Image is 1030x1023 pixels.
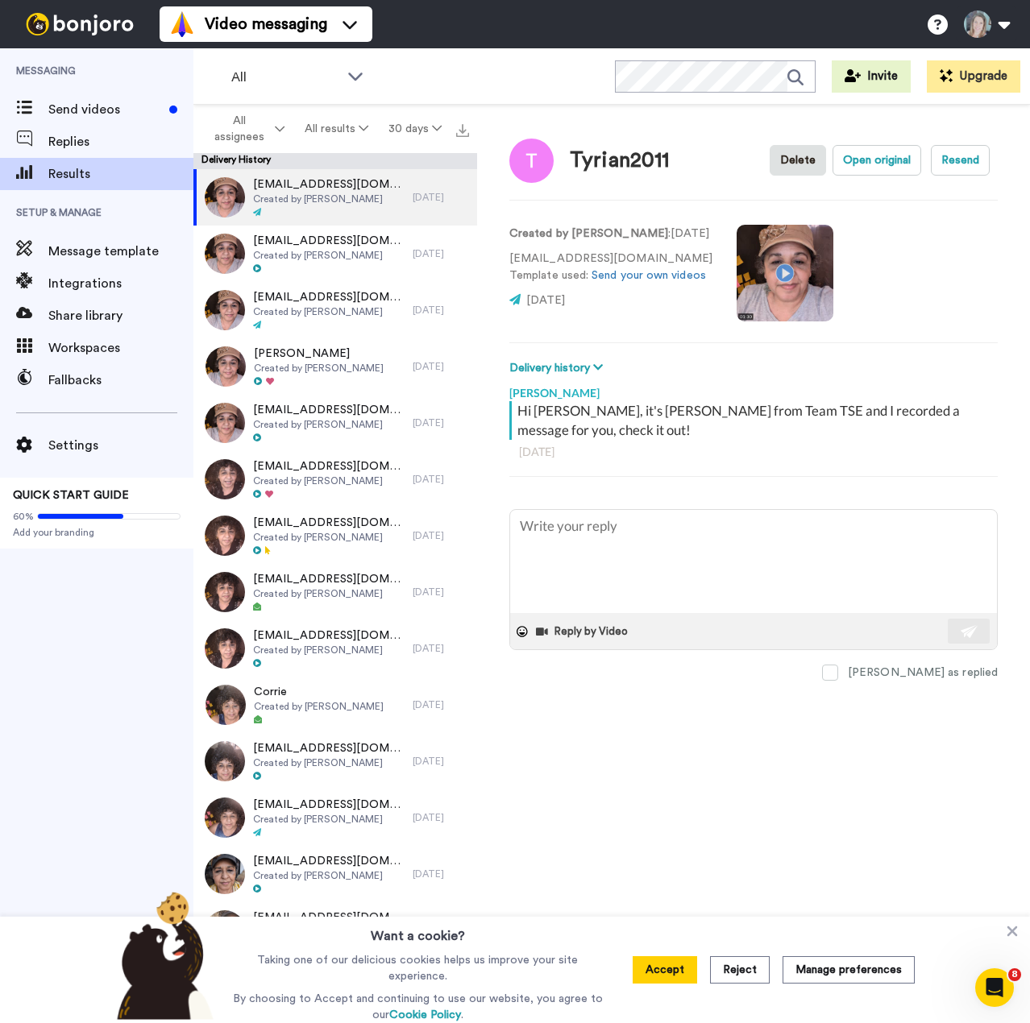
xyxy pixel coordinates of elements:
[413,360,469,373] div: [DATE]
[48,306,193,325] span: Share library
[253,813,405,826] span: Created by [PERSON_NAME]
[193,846,477,902] a: [EMAIL_ADDRESS][DOMAIN_NAME]Created by [PERSON_NAME][DATE]
[205,797,245,838] img: 068d6361-b1b5-4dc5-bdfd-fa7b1833f734-thumb.jpg
[413,473,469,486] div: [DATE]
[253,869,405,882] span: Created by [PERSON_NAME]
[509,139,554,183] img: Image of Tyrian2011
[231,68,339,87] span: All
[253,305,405,318] span: Created by [PERSON_NAME]
[451,117,474,141] button: Export all results that match these filters now.
[253,531,405,544] span: Created by [PERSON_NAME]
[193,451,477,507] a: [EMAIL_ADDRESS][DOMAIN_NAME]Created by [PERSON_NAME][DATE]
[378,114,451,143] button: 30 days
[193,153,477,169] div: Delivery History
[927,60,1020,93] button: Upgrade
[848,665,998,681] div: [PERSON_NAME] as replied
[205,234,245,274] img: 81a420bc-d8fd-4190-af60-9608e615af58-thumb.jpg
[534,619,633,644] button: Reply by Video
[832,60,911,93] a: Invite
[253,193,405,205] span: Created by [PERSON_NAME]
[169,11,195,37] img: vm-color.svg
[102,891,222,1020] img: bear-with-cookie.png
[253,176,405,193] span: [EMAIL_ADDRESS][DOMAIN_NAME]
[413,191,469,204] div: [DATE]
[48,338,193,358] span: Workspaces
[253,474,405,487] span: Created by [PERSON_NAME]
[253,740,405,756] span: [EMAIL_ADDRESS][DOMAIN_NAME]
[254,346,384,362] span: [PERSON_NAME]
[371,917,465,946] h3: Want a cookie?
[48,100,163,119] span: Send videos
[389,1009,461,1021] a: Cookie Policy
[770,145,826,176] button: Delete
[193,789,477,846] a: [EMAIL_ADDRESS][DOMAIN_NAME]Created by [PERSON_NAME][DATE]
[253,418,405,431] span: Created by [PERSON_NAME]
[413,586,469,598] div: [DATE]
[193,902,477,959] a: [EMAIL_ADDRESS][DOMAIN_NAME]Created by [PERSON_NAME][DATE]
[193,395,477,451] a: [EMAIL_ADDRESS][DOMAIN_NAME]Created by [PERSON_NAME][DATE]
[205,910,245,951] img: e79e224e-0daf-4384-b4c4-ff48abb07d65-thumb.jpg
[229,952,607,984] p: Taking one of our delicious cookies helps us improve your site experience.
[193,507,477,564] a: [EMAIL_ADDRESS][DOMAIN_NAME]Created by [PERSON_NAME][DATE]
[193,620,477,677] a: [EMAIL_ADDRESS][DOMAIN_NAME]Created by [PERSON_NAME][DATE]
[193,169,477,226] a: [EMAIL_ADDRESS][DOMAIN_NAME]Created by [PERSON_NAME][DATE]
[592,270,706,281] a: Send your own videos
[253,249,405,262] span: Created by [PERSON_NAME]
[206,346,246,387] img: ef936154-c16c-4a6a-bac4-b581b83d3d5e-thumb.jpg
[413,304,469,317] div: [DATE]
[19,13,140,35] img: bj-logo-header-white.svg
[206,685,246,725] img: cc50b0cf-0c03-467a-b141-54891549dc26-thumb.jpg
[253,458,405,474] span: [EMAIL_ADDRESS][DOMAIN_NAME]
[205,628,245,669] img: 6cafcf02-b60a-4505-a94a-ba3d3d93d020-thumb.jpg
[48,242,193,261] span: Message template
[253,909,405,926] span: [EMAIL_ADDRESS][DOMAIN_NAME]
[254,362,384,375] span: Created by [PERSON_NAME]
[783,956,915,984] button: Manage preferences
[193,677,477,733] a: CorrieCreated by [PERSON_NAME][DATE]
[413,755,469,768] div: [DATE]
[13,510,34,523] span: 60%
[413,529,469,542] div: [DATE]
[570,149,669,172] div: Tyrian2011
[205,290,245,330] img: d5bc8e6d-424a-4998-b188-9f07de1f6bf5-thumb.jpg
[509,377,998,401] div: [PERSON_NAME]
[253,402,405,418] span: [EMAIL_ADDRESS][DOMAIN_NAME]
[253,756,405,769] span: Created by [PERSON_NAME]
[517,401,994,440] div: Hi [PERSON_NAME], it's [PERSON_NAME] from Team TSE and I recorded a message for you, check it out!
[295,114,379,143] button: All results
[205,459,245,499] img: 4c620aa0-7d40-4c6c-a029-05cc82f9cc74-thumb.jpg
[253,515,405,531] span: [EMAIL_ADDRESS][DOMAIN_NAME]
[413,416,469,429] div: [DATE]
[253,233,405,249] span: [EMAIL_ADDRESS][DOMAIN_NAME]
[413,698,469,711] div: [DATE]
[253,853,405,869] span: [EMAIL_ADDRESS][DOMAIN_NAME]
[13,526,181,539] span: Add your branding
[413,868,469,880] div: [DATE]
[254,684,384,700] span: Corrie
[193,338,477,395] a: [PERSON_NAME]Created by [PERSON_NAME][DATE]
[931,145,990,176] button: Resend
[509,359,608,377] button: Delivery history
[253,797,405,813] span: [EMAIL_ADDRESS][DOMAIN_NAME]
[205,516,245,556] img: 9c337f0f-bde7-41c0-ad8b-ea59016039de-thumb.jpg
[509,226,712,242] p: : [DATE]
[205,572,245,612] img: de025062-cea3-49f1-9291-8824ef961dd0-thumb.jpg
[413,642,469,655] div: [DATE]
[519,444,988,460] div: [DATE]
[961,625,978,638] img: send-white.svg
[205,741,245,781] img: 439fd672-8f55-4e6a-bd5e-9a76470f36f8-thumb.jpg
[710,956,770,984] button: Reject
[48,371,193,390] span: Fallbacks
[1008,968,1021,981] span: 8
[205,854,245,894] img: 13c72412-6294-4c0c-9839-fa541d6b7225-thumb.jpg
[48,436,193,455] span: Settings
[253,571,405,587] span: [EMAIL_ADDRESS][DOMAIN_NAME]
[413,247,469,260] div: [DATE]
[456,124,469,137] img: export.svg
[193,282,477,338] a: [EMAIL_ADDRESS][DOMAIN_NAME]Created by [PERSON_NAME][DATE]
[975,968,1014,1007] iframe: Intercom live chat
[253,644,405,656] span: Created by [PERSON_NAME]
[229,991,607,1023] p: By choosing to Accept and continuing to use our website, you agree to our .
[193,733,477,789] a: [EMAIL_ADDRESS][DOMAIN_NAME]Created by [PERSON_NAME][DATE]
[253,289,405,305] span: [EMAIL_ADDRESS][DOMAIN_NAME]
